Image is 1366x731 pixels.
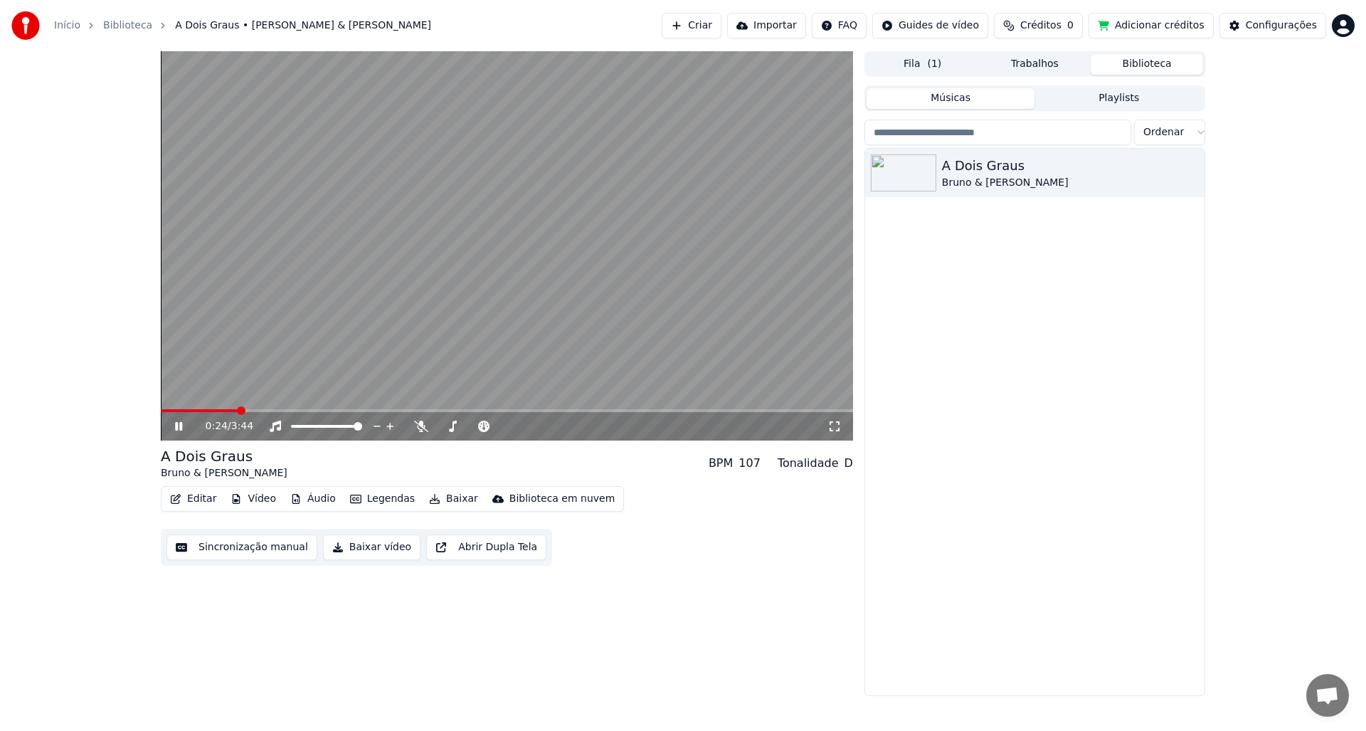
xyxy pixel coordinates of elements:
div: Open chat [1306,674,1349,717]
a: Biblioteca [103,19,152,33]
button: Áudio [285,489,341,509]
button: FAQ [812,13,867,38]
div: A Dois Graus [161,446,287,466]
button: Biblioteca [1091,54,1203,75]
span: Ordenar [1143,125,1184,140]
button: Editar [164,489,222,509]
button: Criar [662,13,721,38]
button: Músicas [867,88,1035,109]
div: D [845,455,853,472]
span: ( 1 ) [927,57,941,71]
div: BPM [709,455,733,472]
a: Início [54,19,80,33]
button: Abrir Dupla Tela [426,535,546,560]
button: Créditos0 [994,13,1083,38]
div: Bruno & [PERSON_NAME] [942,176,1199,190]
button: Adicionar créditos [1089,13,1214,38]
nav: breadcrumb [54,19,431,33]
button: Baixar vídeo [323,535,420,560]
div: Bruno & [PERSON_NAME] [161,466,287,480]
img: youka [11,11,40,40]
span: Créditos [1020,19,1061,33]
button: Vídeo [225,489,282,509]
span: 3:44 [231,419,253,433]
div: Biblioteca em nuvem [509,492,615,506]
button: Configurações [1219,13,1326,38]
div: Tonalidade [778,455,839,472]
div: Configurações [1246,19,1317,33]
button: Baixar [423,489,484,509]
span: 0 [1067,19,1074,33]
button: Sincronização manual [166,535,317,560]
button: Guides de vídeo [872,13,988,38]
button: Importar [727,13,806,38]
button: Legendas [344,489,420,509]
div: A Dois Graus [942,156,1199,176]
span: 0:24 [206,419,228,433]
div: 107 [738,455,761,472]
button: Trabalhos [979,54,1091,75]
button: Playlists [1034,88,1203,109]
button: Fila [867,54,979,75]
div: / [206,419,240,433]
span: A Dois Graus • [PERSON_NAME] & [PERSON_NAME] [175,19,431,33]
